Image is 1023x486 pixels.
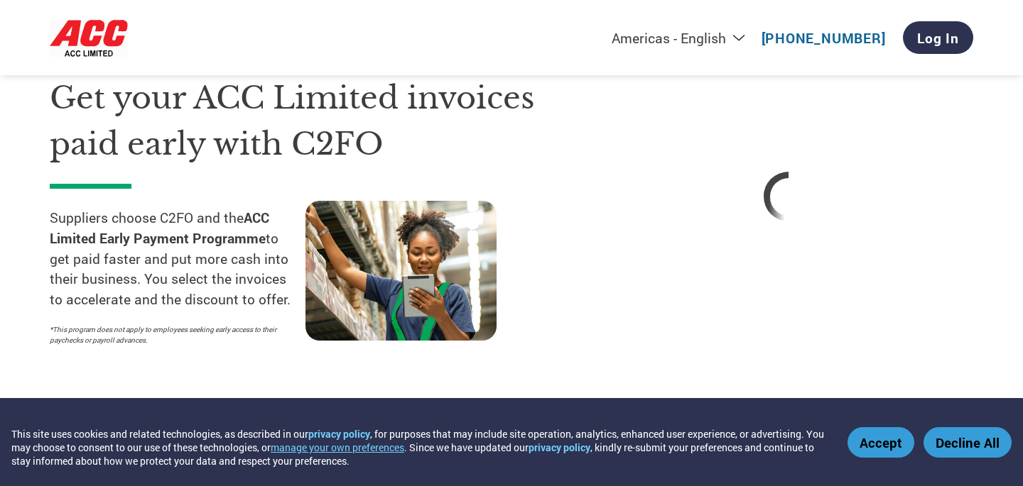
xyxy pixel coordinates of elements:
a: Log In [903,21,973,54]
img: ACC Limited [50,18,128,57]
strong: ACC Limited Early Payment Programme [50,209,269,247]
button: Decline All [924,427,1012,458]
img: supply chain worker [305,201,497,341]
div: This site uses cookies and related technologies, as described in our , for purposes that may incl... [11,427,827,468]
a: privacy policy [308,427,370,441]
p: *This program does not apply to employees seeking early access to their paychecks or payroll adva... [50,324,291,346]
a: [PHONE_NUMBER] [762,29,886,47]
h1: Get your ACC Limited invoices paid early with C2FO [50,75,561,167]
a: privacy policy [529,441,590,454]
button: manage your own preferences [271,441,404,454]
p: Suppliers choose C2FO and the to get paid faster and put more cash into their business. You selec... [50,208,305,310]
button: Accept [848,427,914,458]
